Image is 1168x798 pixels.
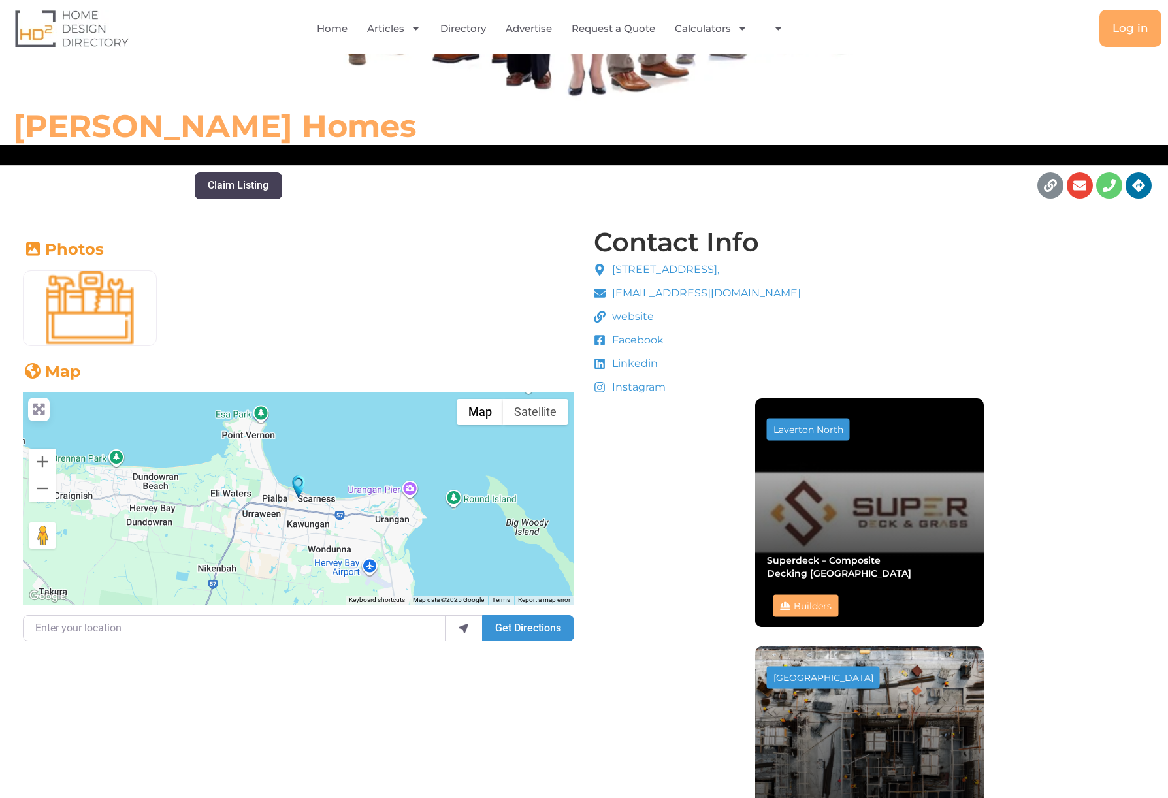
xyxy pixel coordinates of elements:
a: Map [23,362,81,381]
a: Home [317,14,348,44]
span: Map data ©2025 Google [413,596,484,603]
button: Show satellite imagery [503,399,568,425]
a: Superdeck – Composite Decking [GEOGRAPHIC_DATA] [767,554,911,579]
a: website [594,309,801,325]
span: [EMAIL_ADDRESS][DOMAIN_NAME] [609,285,801,301]
a: Builders [794,599,832,611]
a: Photos [23,240,104,259]
button: Get Directions [482,615,574,641]
span: Log in [1112,23,1148,34]
span: [STREET_ADDRESS], [609,262,719,278]
span: Facebook [609,332,664,348]
a: Open this area in Google Maps (opens a new window) [26,588,69,605]
button: Show street map [457,399,503,425]
span: website [609,309,654,325]
a: Articles [367,14,421,44]
a: Log in [1099,10,1161,47]
button: Zoom out [29,475,56,502]
button: Zoom in [29,449,56,475]
span: Linkedin [609,356,658,372]
button: Keyboard shortcuts [349,596,405,605]
a: Advertise [506,14,552,44]
div: Ron Brown Homes [292,475,305,498]
div: Laverton North [773,424,843,434]
a: Calculators [675,14,747,44]
nav: Menu [238,14,873,44]
input: Enter your location [23,615,446,641]
img: Builders [24,271,156,345]
button: Drag Pegman onto the map to open Street View [29,522,56,549]
span: Instagram [609,379,666,395]
div: use my location [445,615,483,641]
a: Terms (opens in new tab) [492,596,510,603]
h4: Contact Info [594,229,759,255]
a: Request a Quote [572,14,655,44]
a: [EMAIL_ADDRESS][DOMAIN_NAME] [594,285,801,301]
a: Report a map error [518,596,570,603]
div: [GEOGRAPHIC_DATA] [773,673,873,682]
button: Claim Listing [195,172,282,199]
h6: [PERSON_NAME] Homes [13,106,811,146]
a: Directory [440,14,486,44]
img: Google [26,588,69,605]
